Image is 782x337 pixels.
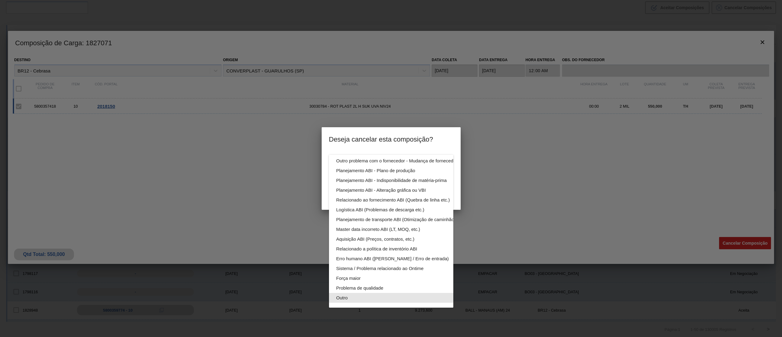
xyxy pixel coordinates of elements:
[336,224,475,234] div: Master data incorreto ABI (LT, MOQ, etc.)
[336,244,475,254] div: Relacionado a política de inventório ABI
[336,234,475,244] div: Aquisição ABI (Preços, contratos, etc.)
[336,205,475,215] div: Logística ABI (Problemas de descarga etc.)
[336,176,475,185] div: Planejamento ABI - Indisponibilidade de matéria-prima
[336,195,475,205] div: Relacionado ao fornecimento ABI (Quebra de linha etc.)
[336,156,475,166] div: Outro problema com o fornecedor - Mudança de fornecedor
[336,293,475,303] div: Outro
[336,215,475,224] div: Planejamento de transporte ABI (Otimização de caminhão etc.)
[336,185,475,195] div: Planejamento ABI - Alteração gráfica ou VBI
[336,283,475,293] div: Problema de qualidade
[336,264,475,273] div: Sistema / Problema relacionado ao Ontime
[336,166,475,176] div: Planejamento ABI - Plano de produção
[336,254,475,264] div: Erro humano ABI ([PERSON_NAME] / Erro de entrada)
[336,273,475,283] div: Força maior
